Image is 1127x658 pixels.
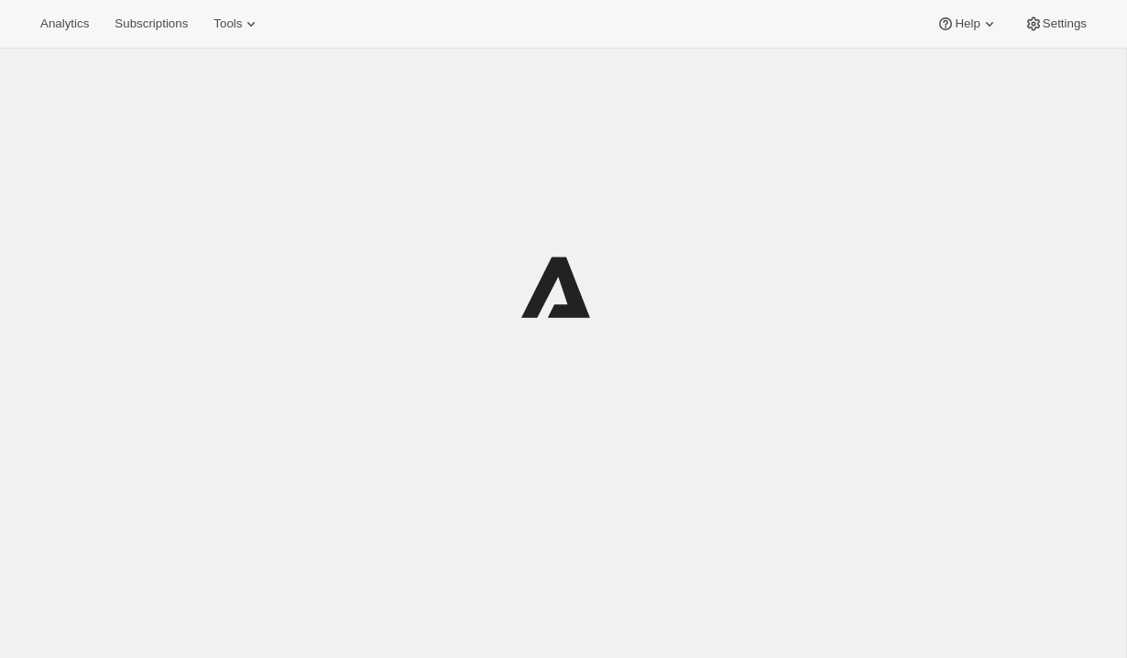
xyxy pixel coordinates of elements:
span: Settings [1043,16,1087,31]
span: Subscriptions [115,16,188,31]
span: Tools [213,16,242,31]
button: Settings [1013,11,1098,37]
button: Analytics [29,11,100,37]
button: Subscriptions [104,11,199,37]
span: Help [955,16,979,31]
button: Tools [202,11,271,37]
button: Help [925,11,1009,37]
span: Analytics [40,16,89,31]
